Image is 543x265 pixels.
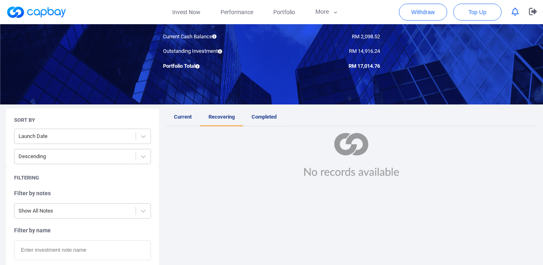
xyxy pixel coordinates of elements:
div: Outstanding Investment [157,47,272,56]
span: Portfolio [273,8,295,17]
input: Enter investment note name [14,240,151,260]
span: RM 2,098.52 [352,33,380,40]
span: Recovering [209,114,235,120]
button: Withdraw [399,4,447,21]
button: Top Up [453,4,502,21]
img: noRecord [295,133,407,177]
h5: Sort By [14,117,35,124]
h5: Filtering [14,174,39,182]
span: RM 14,916.24 [349,48,380,54]
div: Portfolio Total [157,62,272,71]
h5: Filter by notes [14,190,151,197]
div: Current Cash Balance [157,33,272,41]
span: Performance [221,8,253,17]
h5: Filter by name [14,227,151,234]
span: Completed [252,114,277,120]
span: RM 17,014.76 [349,63,380,69]
span: Current [174,114,192,120]
span: Top Up [469,8,486,16]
